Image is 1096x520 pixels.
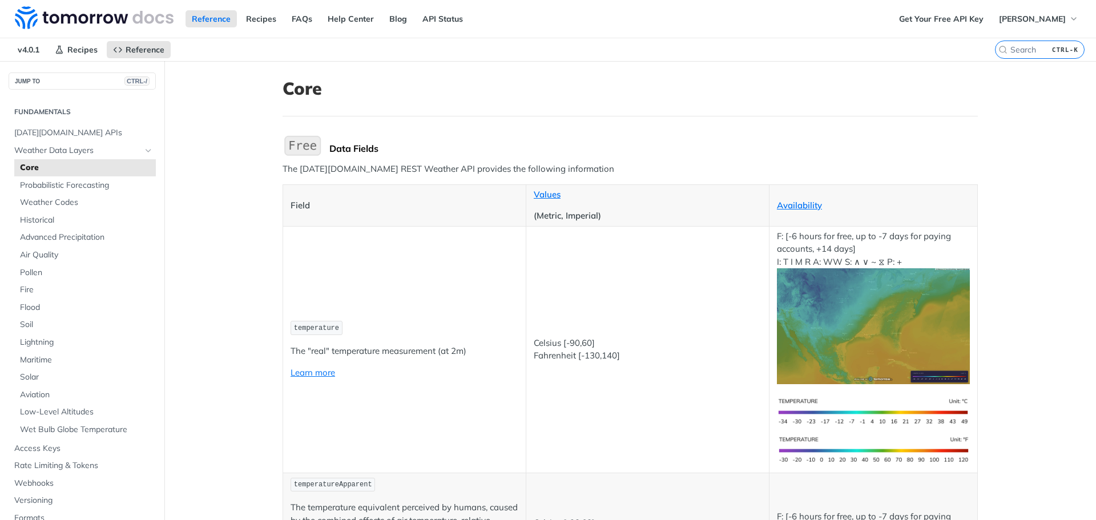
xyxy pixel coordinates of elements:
img: Tomorrow.io Weather API Docs [15,6,174,29]
p: (Metric, Imperial) [534,209,761,223]
p: The "real" temperature measurement (at 2m) [291,345,518,358]
a: Get Your Free API Key [893,10,990,27]
a: Reference [107,41,171,58]
span: Soil [20,319,153,330]
span: Lightning [20,337,153,348]
span: Access Keys [14,443,153,454]
img: temperature-si [777,393,970,431]
a: Solar [14,369,156,386]
span: Fire [20,284,153,296]
a: Webhooks [9,475,156,492]
a: Rate Limiting & Tokens [9,457,156,474]
a: Availability [777,200,822,211]
a: FAQs [285,10,319,27]
img: temperature [777,268,970,384]
a: Probabilistic Forecasting [14,177,156,194]
a: Historical [14,212,156,229]
button: JUMP TOCTRL-/ [9,72,156,90]
span: Recipes [67,45,98,55]
span: Aviation [20,389,153,401]
h1: Core [283,78,978,99]
span: Weather Data Layers [14,145,141,156]
h2: Fundamentals [9,107,156,117]
a: Blog [383,10,413,27]
span: Historical [20,215,153,226]
a: API Status [416,10,469,27]
a: Pollen [14,264,156,281]
span: Low-Level Altitudes [20,406,153,418]
a: Core [14,159,156,176]
a: Soil [14,316,156,333]
a: Aviation [14,386,156,404]
div: Data Fields [329,143,978,154]
a: Recipes [49,41,104,58]
span: Expand image [777,444,970,454]
span: Wet Bulb Globe Temperature [20,424,153,436]
span: Advanced Precipitation [20,232,153,243]
span: Flood [20,302,153,313]
button: [PERSON_NAME] [993,10,1085,27]
a: Weather Codes [14,194,156,211]
kbd: CTRL-K [1049,44,1081,55]
a: Maritime [14,352,156,369]
a: Values [534,189,561,200]
a: Flood [14,299,156,316]
a: Lightning [14,334,156,351]
span: Pollen [20,267,153,279]
span: temperatureApparent [294,481,372,489]
span: Air Quality [20,249,153,261]
span: Probabilistic Forecasting [20,180,153,191]
span: Maritime [20,354,153,366]
span: CTRL-/ [124,76,150,86]
a: Low-Level Altitudes [14,404,156,421]
span: Reference [126,45,164,55]
span: Core [20,162,153,174]
span: Webhooks [14,478,153,489]
span: [DATE][DOMAIN_NAME] APIs [14,127,153,139]
a: Fire [14,281,156,299]
p: The [DATE][DOMAIN_NAME] REST Weather API provides the following information [283,163,978,176]
a: Air Quality [14,247,156,264]
span: Weather Codes [20,197,153,208]
p: F: [-6 hours for free, up to -7 days for paying accounts, +14 days] I: T I M R A: WW S: ∧ ∨ ~ ⧖ P: + [777,230,970,384]
a: Help Center [321,10,380,27]
span: Versioning [14,495,153,506]
span: Expand image [777,405,970,416]
img: temperature-us [777,431,970,469]
a: Reference [186,10,237,27]
button: Hide subpages for Weather Data Layers [144,146,153,155]
a: Learn more [291,367,335,378]
a: Wet Bulb Globe Temperature [14,421,156,438]
span: Solar [20,372,153,383]
a: Weather Data LayersHide subpages for Weather Data Layers [9,142,156,159]
span: Expand image [777,320,970,331]
span: temperature [294,324,339,332]
span: Rate Limiting & Tokens [14,460,153,471]
span: v4.0.1 [11,41,46,58]
p: Field [291,199,518,212]
svg: Search [998,45,1008,54]
a: Versioning [9,492,156,509]
a: Access Keys [9,440,156,457]
a: Advanced Precipitation [14,229,156,246]
p: Celsius [-90,60] Fahrenheit [-130,140] [534,337,761,362]
a: [DATE][DOMAIN_NAME] APIs [9,124,156,142]
span: [PERSON_NAME] [999,14,1066,24]
a: Recipes [240,10,283,27]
